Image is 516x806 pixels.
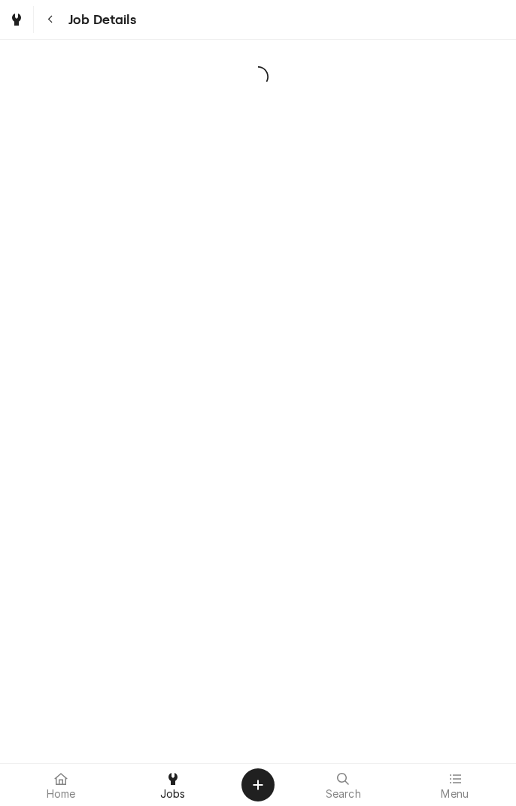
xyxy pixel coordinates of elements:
[400,767,511,803] a: Menu
[441,788,469,800] span: Menu
[160,788,186,800] span: Jobs
[288,767,399,803] a: Search
[118,767,229,803] a: Jobs
[47,788,76,800] span: Home
[326,788,361,800] span: Search
[64,10,136,30] span: Job Details
[241,768,275,801] button: Create Object
[37,6,64,33] button: Navigate back
[6,767,117,803] a: Home
[3,6,30,33] a: Go to Jobs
